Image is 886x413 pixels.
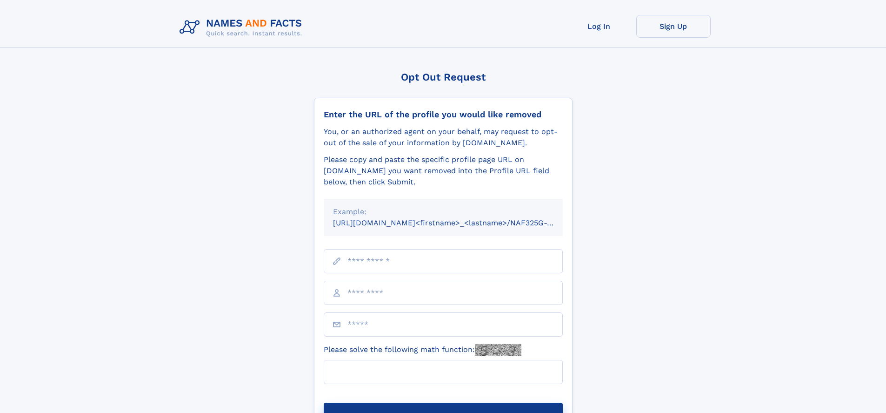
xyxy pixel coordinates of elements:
[333,206,553,217] div: Example:
[314,71,573,83] div: Opt Out Request
[324,154,563,188] div: Please copy and paste the specific profile page URL on [DOMAIN_NAME] you want removed into the Pr...
[562,15,636,38] a: Log In
[324,344,521,356] label: Please solve the following math function:
[333,218,580,227] small: [URL][DOMAIN_NAME]<firstname>_<lastname>/NAF325G-xxxxxxxx
[176,15,310,40] img: Logo Names and Facts
[324,109,563,120] div: Enter the URL of the profile you would like removed
[636,15,711,38] a: Sign Up
[324,126,563,149] div: You, or an authorized agent on your behalf, may request to opt-out of the sale of your informatio...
